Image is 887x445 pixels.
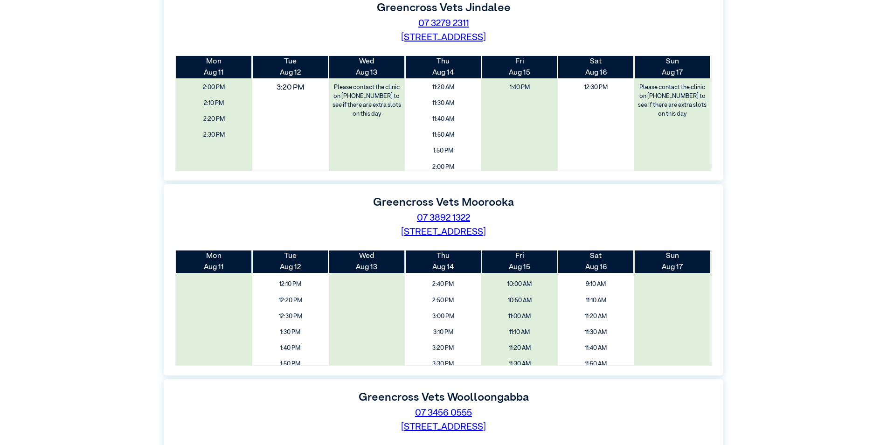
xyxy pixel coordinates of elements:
[408,310,478,323] span: 3:00 PM
[408,294,478,307] span: 2:50 PM
[179,112,249,126] span: 2:20 PM
[179,97,249,110] span: 2:10 PM
[373,197,514,208] label: Greencross Vets Moorooka
[558,250,634,273] th: Aug 16
[561,357,631,371] span: 11:50 AM
[252,56,329,78] th: Aug 12
[405,56,481,78] th: Aug 14
[408,160,478,174] span: 2:00 PM
[408,278,478,291] span: 2:40 PM
[485,81,554,94] span: 1:40 PM
[417,213,470,222] a: 07 3892 1322
[408,144,478,158] span: 1:50 PM
[401,227,486,236] a: [STREET_ADDRESS]
[415,408,472,417] a: 07 3456 0555
[408,112,478,126] span: 11:40 AM
[401,33,486,42] a: [STREET_ADDRESS]
[485,341,554,355] span: 11:20 AM
[561,278,631,291] span: 9:10 AM
[408,341,478,355] span: 3:20 PM
[256,310,326,323] span: 12:30 PM
[176,250,252,273] th: Aug 11
[485,326,554,339] span: 11:10 AM
[408,97,478,110] span: 11:30 AM
[634,56,711,78] th: Aug 17
[561,294,631,307] span: 11:10 AM
[405,250,481,273] th: Aug 14
[256,294,326,307] span: 12:20 PM
[561,326,631,339] span: 11:30 AM
[561,341,631,355] span: 11:40 AM
[330,81,404,121] label: Please contact the clinic on [PHONE_NUMBER] to see if there are extra slots on this day
[408,81,478,94] span: 11:20 AM
[485,357,554,371] span: 11:30 AM
[256,341,326,355] span: 1:40 PM
[558,56,634,78] th: Aug 16
[485,278,554,291] span: 10:00 AM
[401,422,486,431] a: [STREET_ADDRESS]
[408,326,478,339] span: 3:10 PM
[329,250,405,273] th: Aug 13
[256,278,326,291] span: 12:10 PM
[179,81,249,94] span: 2:00 PM
[408,128,478,142] span: 11:50 AM
[179,128,249,142] span: 2:30 PM
[176,56,252,78] th: Aug 11
[485,294,554,307] span: 10:50 AM
[561,310,631,323] span: 11:20 AM
[481,250,558,273] th: Aug 15
[256,357,326,371] span: 1:50 PM
[329,56,405,78] th: Aug 13
[485,310,554,323] span: 11:00 AM
[408,357,478,371] span: 3:30 PM
[418,19,469,28] a: 07 3279 2311
[256,326,326,339] span: 1:30 PM
[245,78,336,96] span: 3:20 PM
[252,250,329,273] th: Aug 12
[635,81,710,121] label: Please contact the clinic on [PHONE_NUMBER] to see if there are extra slots on this day
[359,392,529,403] label: Greencross Vets Woolloongabba
[561,81,631,94] span: 12:30 PM
[634,250,711,273] th: Aug 17
[481,56,558,78] th: Aug 15
[377,2,511,14] label: Greencross Vets Jindalee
